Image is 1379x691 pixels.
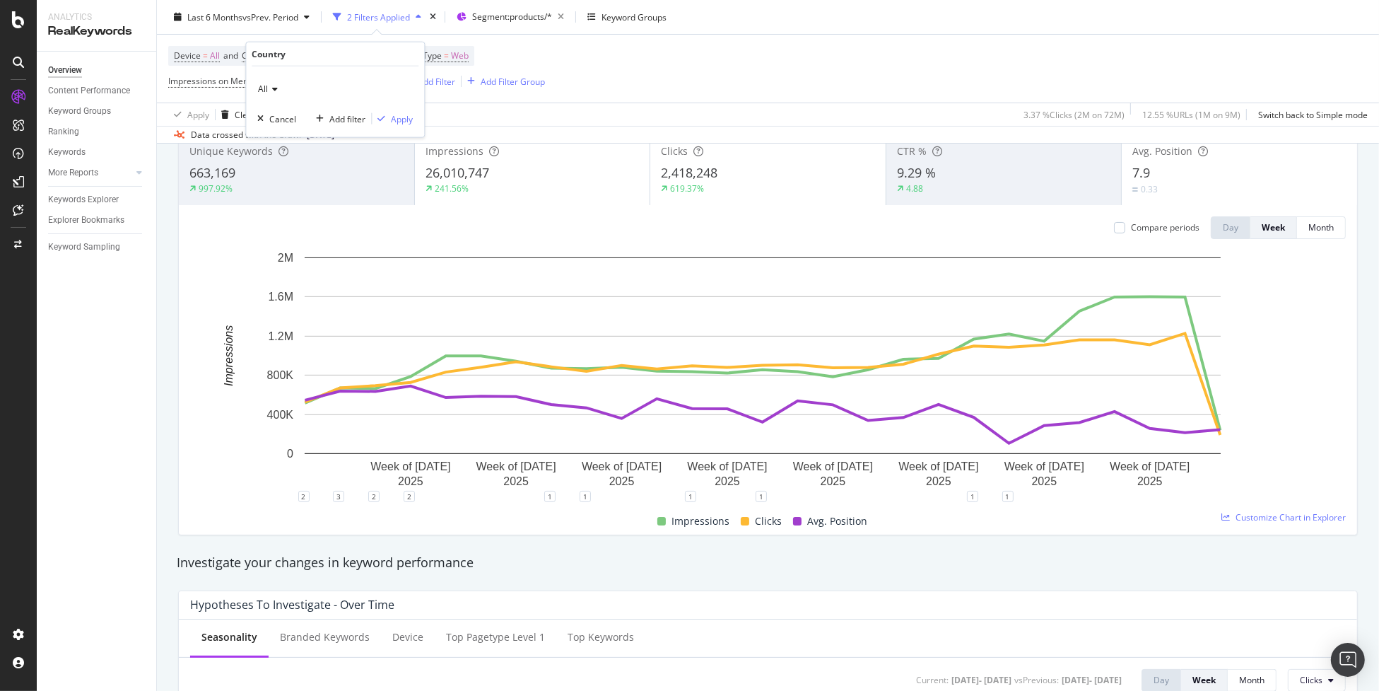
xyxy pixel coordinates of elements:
[168,6,315,28] button: Last 6 MonthsvsPrev. Period
[1032,476,1057,488] text: 2025
[1252,103,1368,126] button: Switch back to Simple mode
[190,250,1335,497] svg: A chart.
[48,213,146,228] a: Explorer Bookmarks
[427,10,439,24] div: times
[481,75,545,87] div: Add Filter Group
[48,83,130,98] div: Content Performance
[48,240,120,255] div: Keyword Sampling
[568,630,634,644] div: Top Keywords
[1002,491,1014,502] div: 1
[216,103,256,126] button: Clear
[1131,221,1199,233] div: Compare periods
[1004,461,1084,473] text: Week of [DATE]
[199,182,233,194] div: 997.92%
[916,674,949,686] div: Current:
[48,192,146,207] a: Keywords Explorer
[174,50,201,62] span: Device
[48,63,146,78] a: Overview
[1014,674,1059,686] div: vs Previous :
[191,129,301,141] div: Data crossed with the Crawl
[268,330,293,342] text: 1.2M
[1331,643,1365,677] div: Open Intercom Messenger
[252,48,286,60] div: Country
[223,50,238,62] span: and
[670,182,704,194] div: 619.37%
[1137,476,1163,488] text: 2025
[426,144,483,158] span: Impressions
[210,46,220,66] span: All
[1062,674,1122,686] div: [DATE] - [DATE]
[333,491,344,502] div: 3
[48,240,146,255] a: Keyword Sampling
[1239,674,1264,686] div: Month
[1141,183,1158,195] div: 0.33
[671,513,729,530] span: Impressions
[168,75,368,87] span: Impressions on Merchant listing On Current Period
[609,476,635,488] text: 2025
[399,73,455,90] button: Add Filter
[462,73,545,90] button: Add Filter Group
[1192,674,1216,686] div: Week
[1250,216,1297,239] button: Week
[1236,511,1346,523] span: Customize Chart in Explorer
[451,46,469,66] span: Web
[582,6,672,28] button: Keyword Groups
[1142,108,1240,120] div: 12.55 % URLs ( 1M on 9M )
[268,291,293,303] text: 1.6M
[1297,216,1346,239] button: Month
[48,124,146,139] a: Ranking
[48,23,145,40] div: RealKeywords
[48,63,82,78] div: Overview
[1023,108,1125,120] div: 3.37 % Clicks ( 2M on 72M )
[48,83,146,98] a: Content Performance
[48,192,119,207] div: Keywords Explorer
[201,630,257,644] div: Seasonality
[258,83,268,95] span: All
[898,461,978,473] text: Week of [DATE]
[168,103,209,126] button: Apply
[687,461,767,473] text: Week of [DATE]
[476,461,556,473] text: Week of [DATE]
[807,513,867,530] span: Avg. Position
[1262,221,1285,233] div: Week
[48,104,146,119] a: Keyword Groups
[661,144,688,158] span: Clicks
[444,50,449,62] span: =
[451,6,570,28] button: Segment:products/*
[755,513,782,530] span: Clicks
[48,213,124,228] div: Explorer Bookmarks
[48,145,86,160] div: Keywords
[370,461,450,473] text: Week of [DATE]
[242,11,298,23] span: vs Prev. Period
[368,491,380,502] div: 2
[685,491,696,502] div: 1
[48,145,146,160] a: Keywords
[544,491,556,502] div: 1
[418,75,455,87] div: Add Filter
[582,461,662,473] text: Week of [DATE]
[278,252,293,264] text: 2M
[310,112,365,126] button: Add filter
[269,112,296,124] div: Cancel
[187,108,209,120] div: Apply
[267,369,294,381] text: 800K
[280,630,370,644] div: Branded Keywords
[398,476,423,488] text: 2025
[1154,674,1169,686] div: Day
[661,164,717,181] span: 2,418,248
[48,104,111,119] div: Keyword Groups
[190,598,394,612] div: Hypotheses to Investigate - Over Time
[189,164,235,181] span: 663,169
[372,112,413,126] button: Apply
[1132,164,1150,181] span: 7.9
[329,112,365,124] div: Add filter
[1223,221,1238,233] div: Day
[48,166,132,180] a: More Reports
[267,409,294,421] text: 400K
[347,11,410,23] div: 2 Filters Applied
[1110,461,1190,473] text: Week of [DATE]
[897,144,927,158] span: CTR %
[327,6,427,28] button: 2 Filters Applied
[821,476,846,488] text: 2025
